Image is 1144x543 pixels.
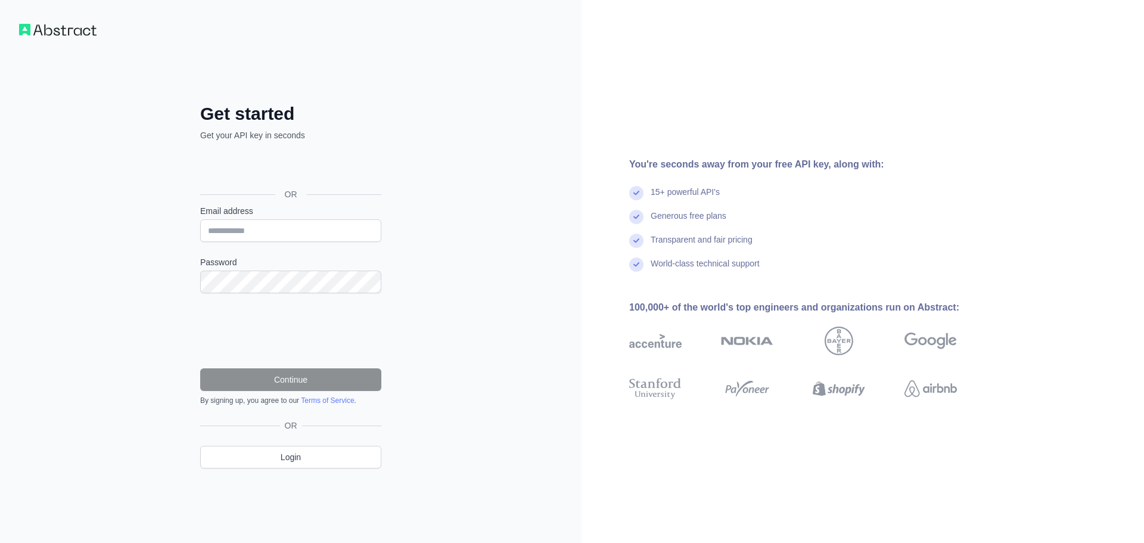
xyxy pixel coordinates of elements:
div: 15+ powerful API's [651,186,720,210]
div: 100,000+ of the world's top engineers and organizations run on Abstract: [629,300,995,315]
h2: Get started [200,103,381,125]
label: Password [200,256,381,268]
img: check mark [629,186,643,200]
img: check mark [629,257,643,272]
img: airbnb [904,376,957,402]
span: OR [280,420,302,432]
img: nokia [721,327,773,355]
div: World-class technical support [651,257,760,281]
img: shopify [813,376,865,402]
div: Generous free plans [651,210,726,234]
div: Transparent and fair pricing [651,234,753,257]
img: check mark [629,210,643,224]
img: check mark [629,234,643,248]
img: stanford university [629,376,682,402]
iframe: reCAPTCHA [200,308,381,354]
img: bayer [825,327,853,355]
img: Workflow [19,24,97,36]
a: Terms of Service [301,396,354,405]
img: accenture [629,327,682,355]
button: Continue [200,368,381,391]
div: You're seconds away from your free API key, along with: [629,157,995,172]
img: google [904,327,957,355]
span: OR [275,188,307,200]
div: By signing up, you agree to our . [200,396,381,405]
iframe: Sign in with Google Button [194,154,385,181]
p: Get your API key in seconds [200,129,381,141]
a: Login [200,446,381,468]
label: Email address [200,205,381,217]
img: payoneer [721,376,773,402]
